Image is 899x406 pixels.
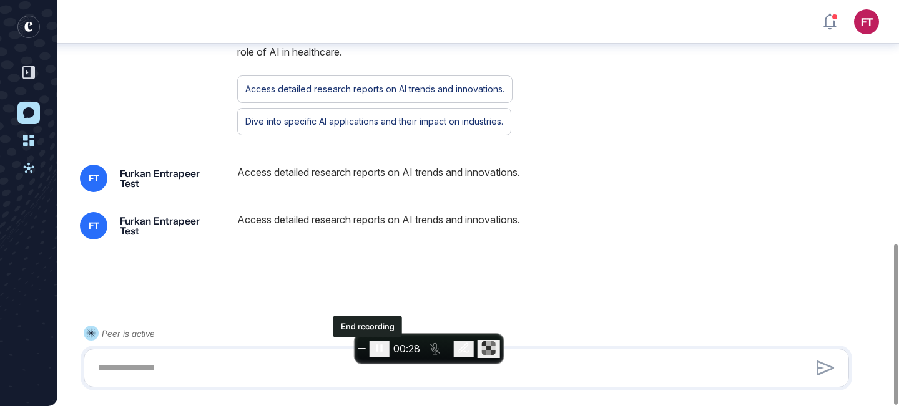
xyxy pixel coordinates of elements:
div: Access detailed research reports on AI trends and innovations. [245,81,504,97]
button: FT [854,9,879,34]
span: FT [89,173,99,183]
div: Furkan Entrapeer Test [120,216,217,236]
div: entrapeer-logo [17,16,40,38]
p: A variety of research reports on AI are available, covering topics such as AI in urban mobility, ... [237,27,887,60]
span: FT [89,221,99,231]
div: Access detailed research reports on AI trends and innovations. [237,165,887,192]
div: Access detailed research reports on AI trends and innovations. [237,212,887,239]
div: Dive into specific AI applications and their impact on industries. [245,114,503,130]
div: Peer is active [102,326,155,341]
div: Furkan Entrapeer Test [120,168,217,188]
